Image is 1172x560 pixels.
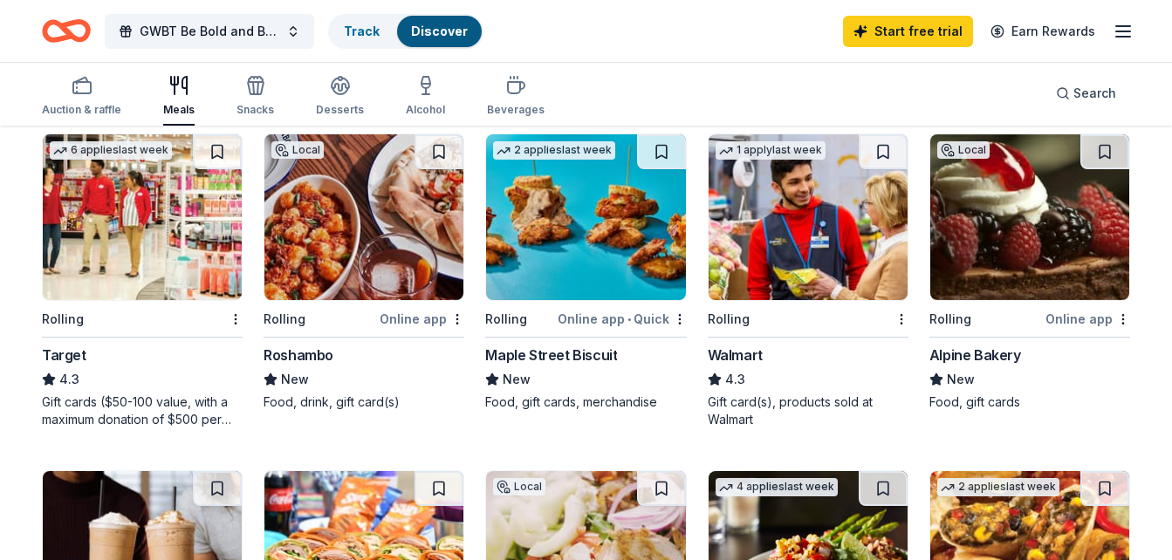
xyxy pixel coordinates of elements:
span: • [627,312,631,326]
div: 4 applies last week [716,478,838,496]
button: Auction & raffle [42,68,121,126]
img: Image for Maple Street Biscuit [486,134,685,300]
div: Food, drink, gift card(s) [264,393,464,411]
span: New [281,369,309,390]
div: Gift card(s), products sold at Walmart [708,393,908,428]
button: TrackDiscover [328,14,483,49]
div: Meals [163,103,195,117]
div: Online app Quick [558,308,687,330]
div: Local [493,478,545,495]
span: 4.3 [725,369,745,390]
div: Rolling [708,309,750,330]
button: Beverages [487,68,545,126]
div: 2 applies last week [937,478,1059,496]
div: Roshambo [264,345,333,365]
button: Desserts [316,68,364,126]
img: Image for Roshambo [264,134,463,300]
img: Image for Target [43,134,242,300]
a: Image for Maple Street Biscuit2 applieslast weekRollingOnline app•QuickMaple Street BiscuitNewFoo... [485,133,686,411]
a: Image for RoshamboLocalRollingOnline appRoshamboNewFood, drink, gift card(s) [264,133,464,411]
span: New [947,369,975,390]
div: Food, gift cards [929,393,1130,411]
div: Snacks [236,103,274,117]
div: Auction & raffle [42,103,121,117]
button: Meals [163,68,195,126]
span: GWBT Be Bold and BeYOUtiful Blueprint Conference [140,21,279,42]
div: 2 applies last week [493,141,615,160]
div: Rolling [42,309,84,330]
div: Walmart [708,345,763,365]
a: Image for Walmart1 applylast weekRollingWalmart4.3Gift card(s), products sold at Walmart [708,133,908,428]
img: Image for Walmart [709,134,908,300]
a: Image for Alpine BakeryLocalRollingOnline appAlpine BakeryNewFood, gift cards [929,133,1130,411]
div: Local [937,141,990,159]
div: Maple Street Biscuit [485,345,617,365]
div: Rolling [929,309,971,330]
div: Beverages [487,103,545,117]
a: Discover [411,24,468,38]
div: Rolling [264,309,305,330]
div: Online app [1045,308,1130,330]
div: Gift cards ($50-100 value, with a maximum donation of $500 per year) [42,393,243,428]
div: Alpine Bakery [929,345,1021,365]
div: Online app [380,308,464,330]
img: Image for Alpine Bakery [930,134,1129,300]
div: Rolling [485,309,527,330]
a: Home [42,10,91,51]
div: Alcohol [406,103,445,117]
button: Snacks [236,68,274,126]
button: Search [1042,76,1130,111]
div: Local [271,141,324,159]
span: Search [1073,83,1116,104]
button: Alcohol [406,68,445,126]
span: New [503,369,531,390]
a: Track [344,24,380,38]
div: 1 apply last week [716,141,826,160]
a: Earn Rewards [980,16,1106,47]
div: Desserts [316,103,364,117]
a: Image for Target6 applieslast weekRollingTarget4.3Gift cards ($50-100 value, with a maximum donat... [42,133,243,428]
button: GWBT Be Bold and BeYOUtiful Blueprint Conference [105,14,314,49]
div: Target [42,345,86,365]
div: Food, gift cards, merchandise [485,393,686,411]
a: Start free trial [843,16,973,47]
div: 6 applies last week [50,141,172,160]
span: 4.3 [59,369,79,390]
